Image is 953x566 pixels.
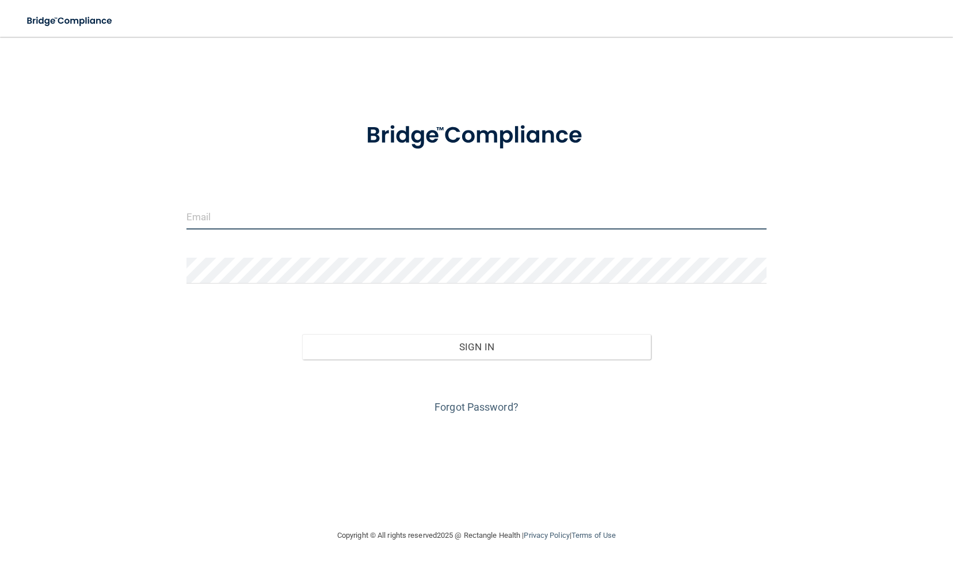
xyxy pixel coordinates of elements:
img: bridge_compliance_login_screen.278c3ca4.svg [342,106,611,166]
input: Email [186,204,767,230]
img: bridge_compliance_login_screen.278c3ca4.svg [17,9,123,33]
a: Privacy Policy [524,531,569,540]
a: Terms of Use [571,531,616,540]
div: Copyright © All rights reserved 2025 @ Rectangle Health | | [266,517,687,554]
button: Sign In [302,334,650,360]
a: Forgot Password? [434,401,519,413]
